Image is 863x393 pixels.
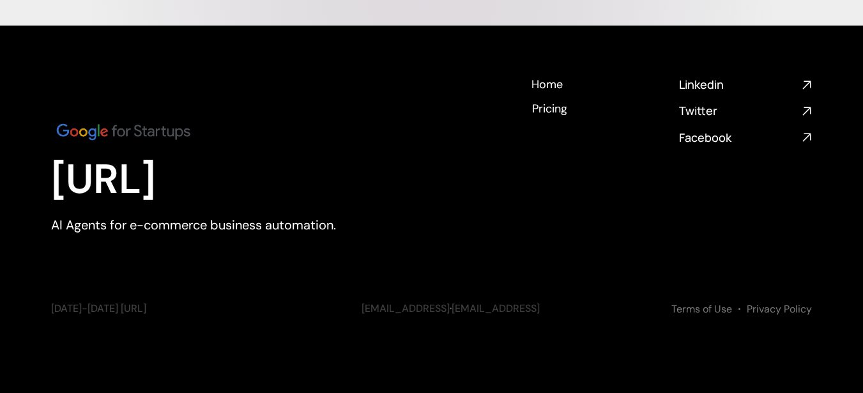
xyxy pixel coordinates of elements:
p: · [362,302,646,316]
p: AI Agents for e-commerce business automation. [51,216,402,234]
a: Linkedin [679,77,812,93]
a: Facebook [679,130,812,146]
a: Twitter [679,103,812,119]
h4: Home [531,77,563,93]
nav: Social media links [679,77,812,146]
a: [EMAIL_ADDRESS] [452,302,540,315]
h4: Twitter [679,103,797,119]
h4: Pricing [532,101,567,117]
a: [EMAIL_ADDRESS] [362,302,450,315]
a: Home [531,77,563,91]
nav: Footer navigation [531,77,664,115]
a: Privacy Policy [747,302,812,316]
h4: Linkedin [679,77,797,93]
p: [DATE]-[DATE] [URL] [51,302,336,316]
a: Pricing [531,101,568,115]
h1: [URL] [51,155,402,204]
h4: Facebook [679,130,797,146]
a: Terms of Use [671,302,732,316]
